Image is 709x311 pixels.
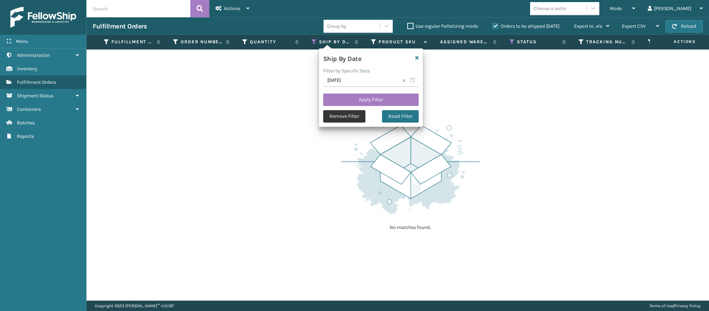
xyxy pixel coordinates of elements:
[10,7,76,28] img: logo
[649,301,701,311] div: |
[574,23,602,29] span: Export to .xls
[17,79,56,85] span: Fulfillment Orders
[517,39,559,45] label: Status
[17,106,41,112] span: Containers
[17,52,50,58] span: Administration
[586,39,628,45] label: Tracking Number
[111,39,153,45] label: Fulfillment Order Id
[379,39,420,45] label: Product SKU
[382,110,419,123] button: Reset Filter
[652,36,700,47] span: Actions
[224,6,240,11] span: Actions
[93,22,147,30] h3: Fulfillment Orders
[17,93,53,99] span: Shipment Status
[610,6,622,11] span: Mode
[440,39,490,45] label: Assigned Warehouse
[250,39,292,45] label: Quantity
[17,133,34,139] span: Reports
[95,301,174,311] p: Copyright 2023 [PERSON_NAME]™ v 1.0.187
[323,110,365,123] button: Remove Filter
[181,39,222,45] label: Order Number
[407,23,478,29] label: Use regular Palletizing mode
[674,303,701,308] a: Privacy Policy
[17,120,35,126] span: Batches
[323,74,419,87] input: MM/DD/YYYY
[622,23,646,29] span: Export CSV
[492,23,560,29] label: Orders to be shipped [DATE]
[319,39,351,45] label: Ship By Date
[534,5,566,12] div: Choose a seller
[16,38,28,44] span: Menu
[665,20,703,33] button: Reload
[649,303,673,308] a: Terms of Use
[323,94,419,106] button: Apply Filter
[17,66,37,72] span: Inventory
[323,68,370,74] label: Filter by Specific Date
[323,53,361,63] h4: Ship By Date
[327,23,346,30] div: Group by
